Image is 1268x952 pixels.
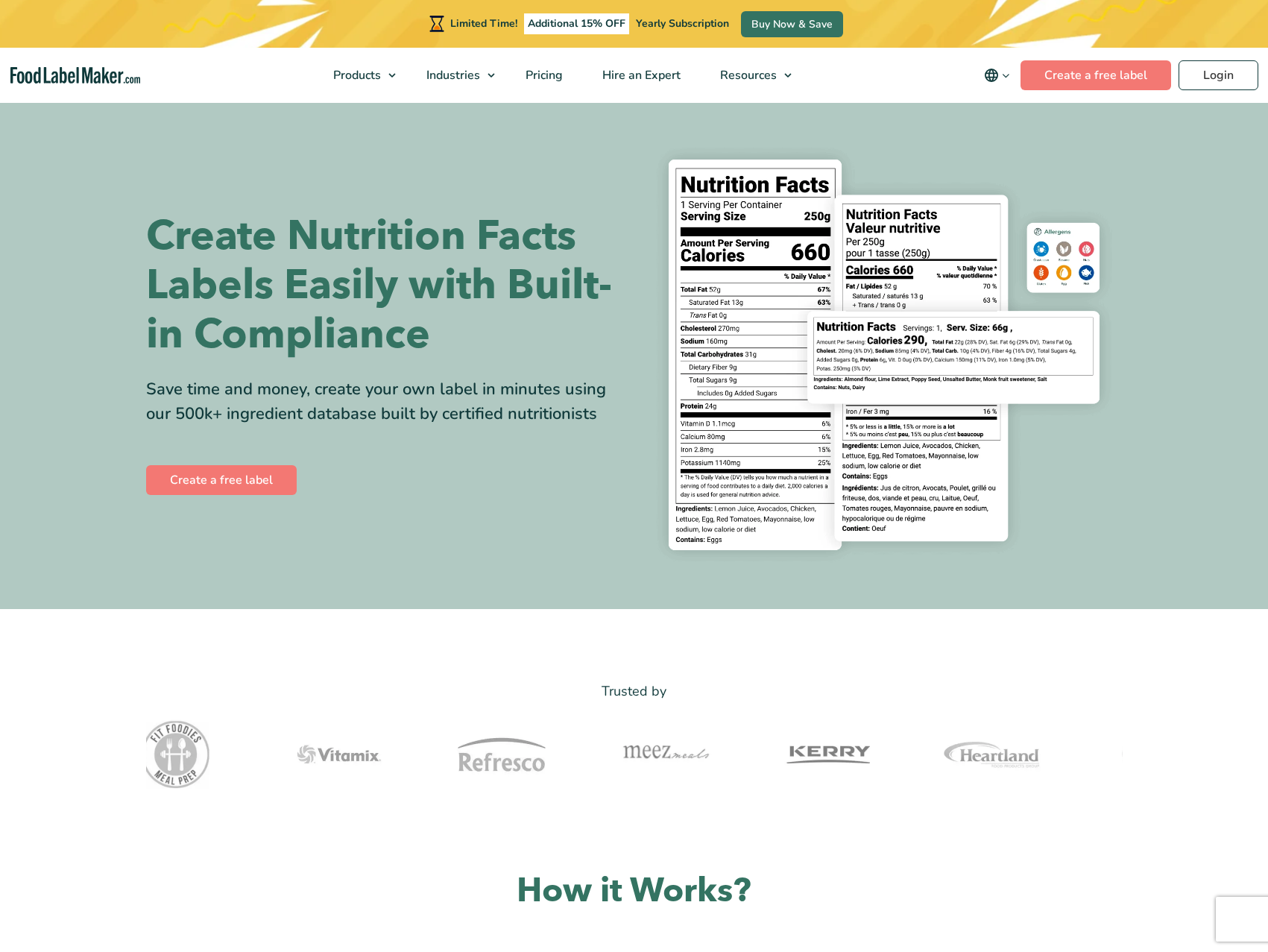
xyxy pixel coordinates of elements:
[524,13,629,34] span: Additional 15% OFF
[422,67,482,83] span: Industries
[146,465,297,495] a: Create a free label
[146,377,623,426] div: Save time and money, create your own label in minutes using our 500k+ ingredient database built b...
[1021,60,1171,90] a: Create a free label
[329,67,382,83] span: Products
[450,16,517,31] span: Limited Time!
[146,869,1123,913] h2: How it Works?
[407,48,502,103] a: Industries
[146,681,1123,702] p: Trusted by
[506,48,579,103] a: Pricing
[741,11,843,37] a: Buy Now & Save
[583,48,697,103] a: Hire an Expert
[716,67,778,83] span: Resources
[701,48,799,103] a: Resources
[1179,60,1258,90] a: Login
[521,67,564,83] span: Pricing
[636,16,729,31] span: Yearly Subscription
[146,212,623,359] h1: Create Nutrition Facts Labels Easily with Built-in Compliance
[314,48,403,103] a: Products
[598,67,682,83] span: Hire an Expert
